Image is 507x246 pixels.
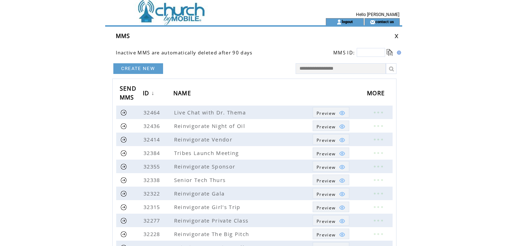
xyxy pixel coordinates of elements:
span: 32277 [144,217,162,224]
img: account_icon.gif [336,19,342,25]
span: 32228 [144,230,162,237]
span: SEND MMS [120,83,136,105]
span: Reinvigorate Girl's Trip [174,203,242,210]
img: eye.png [339,123,345,130]
span: Tribes Launch Meeting [174,149,241,156]
span: NAME [173,87,193,101]
img: eye.png [339,177,345,184]
span: MMS ID: [333,49,355,56]
a: Preview [313,188,349,199]
span: Show MMS preview [317,110,335,116]
span: Reinvigorate Private Class [174,217,250,224]
span: Hello [PERSON_NAME] [356,12,399,17]
img: eye.png [339,137,345,143]
a: Preview [313,229,349,239]
span: Show MMS preview [317,218,335,224]
span: Reinvigorate Vendor [174,136,234,143]
img: eye.png [339,218,345,224]
span: 32384 [144,149,162,156]
img: help.gif [395,50,401,55]
a: CREATE NEW [113,63,163,74]
span: MMS [116,32,130,40]
a: Preview [313,202,349,212]
a: NAME [173,87,195,100]
span: Live Chat with Dr. Thema [174,109,248,116]
span: Senior Tech Thurs [174,176,228,183]
img: eye.png [339,150,345,157]
a: Preview [313,175,349,185]
a: contact us [375,19,394,24]
span: MORE [367,87,387,101]
span: 32414 [144,136,162,143]
span: Show MMS preview [317,164,335,170]
span: Reinvigorate The Big Pitch [174,230,251,237]
span: Reinvigorate Sponsor [174,163,237,170]
span: 32355 [144,163,162,170]
a: Preview [313,161,349,172]
a: Preview [313,134,349,145]
img: eye.png [339,110,345,116]
span: Show MMS preview [317,205,335,211]
span: Inactive MMS are automatically deleted after 90 days [116,49,253,56]
a: logout [342,19,353,24]
span: Reinvigorate Gala [174,190,227,197]
span: 32338 [144,176,162,183]
a: Preview [313,121,349,131]
span: Show MMS preview [317,191,335,197]
span: 32464 [144,109,162,116]
img: eye.png [339,191,345,197]
img: eye.png [339,231,345,238]
span: Show MMS preview [317,151,335,157]
img: eye.png [339,164,345,170]
span: 32322 [144,190,162,197]
span: 32315 [144,203,162,210]
a: Preview [313,148,349,158]
a: ID↓ [143,87,156,100]
a: Preview [313,215,349,226]
a: Preview [313,107,349,118]
span: Show MMS preview [317,232,335,238]
span: 32436 [144,122,162,129]
span: Reinvigorate Night of Oil [174,122,247,129]
img: eye.png [339,204,345,211]
span: Show MMS preview [317,137,335,143]
span: Show MMS preview [317,178,335,184]
span: Show MMS preview [317,124,335,130]
img: contact_us_icon.gif [370,19,375,25]
span: ID [143,87,151,101]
